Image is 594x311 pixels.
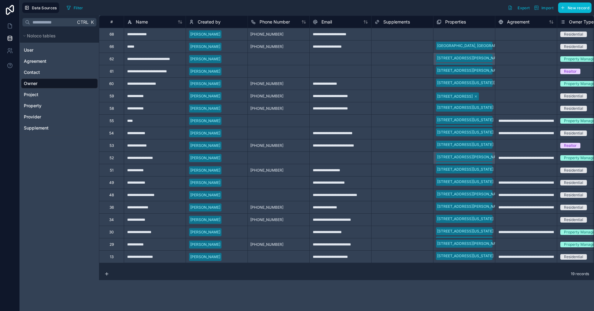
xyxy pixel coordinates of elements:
[24,125,49,131] span: Supplement
[250,106,283,111] span: [PHONE_NUMBER]
[76,18,89,26] span: Ctrl
[109,230,114,235] div: 30
[437,253,493,259] div: [STREET_ADDRESS][US_STATE]
[190,205,220,210] div: [PERSON_NAME]
[64,3,85,12] button: Filter
[541,6,553,10] span: Import
[27,33,56,39] span: Noloco tables
[104,19,119,24] div: #
[190,217,220,223] div: [PERSON_NAME]
[250,44,283,49] span: [PHONE_NUMBER]
[250,168,283,173] span: [PHONE_NUMBER]
[21,67,98,77] div: Contact
[110,168,114,173] div: 51
[110,155,114,160] div: 52
[110,205,114,210] div: 36
[109,180,114,185] div: 49
[190,106,220,111] div: [PERSON_NAME]
[90,20,94,24] span: K
[190,242,220,247] div: [PERSON_NAME]
[24,114,94,120] a: Provider
[437,238,493,243] div: [STREET_ADDRESS][US_STATE]
[110,44,114,49] div: 66
[110,143,114,148] div: 53
[110,69,114,74] div: 61
[437,179,493,185] div: [STREET_ADDRESS][US_STATE]
[24,47,94,53] a: User
[250,242,283,247] span: [PHONE_NUMBER]
[24,69,40,75] span: Contact
[190,180,220,185] div: [PERSON_NAME]
[110,118,114,123] div: 55
[437,43,515,49] div: [GEOGRAPHIC_DATA], [GEOGRAPHIC_DATA]
[445,19,466,25] span: Properties
[24,103,94,109] a: Property
[109,131,114,136] div: 54
[437,105,493,110] div: [STREET_ADDRESS][US_STATE]
[190,93,220,99] div: [PERSON_NAME]
[260,19,290,25] span: Phone Number
[250,94,283,99] span: [PHONE_NUMBER]
[110,32,114,37] div: 68
[24,103,41,109] span: Property
[190,192,220,198] div: [PERSON_NAME]
[564,254,583,260] div: Residential
[190,69,220,74] div: [PERSON_NAME]
[250,217,283,222] span: [PHONE_NUMBER]
[437,191,523,197] div: [STREET_ADDRESS][PERSON_NAME][US_STATE]
[109,81,114,86] div: 60
[74,6,83,10] span: Filter
[564,192,583,198] div: Residential
[24,58,46,64] span: Agreement
[564,180,583,185] div: Residential
[110,242,114,247] div: 29
[437,94,473,99] div: [STREET_ADDRESS]
[24,114,41,120] span: Provider
[190,229,220,235] div: [PERSON_NAME]
[558,2,592,13] button: New record
[518,6,530,10] span: Export
[437,68,523,73] div: [STREET_ADDRESS][PERSON_NAME][US_STATE]
[22,2,59,13] button: Data Sources
[32,6,57,10] span: Data Sources
[21,123,98,133] div: Supplement
[437,80,514,86] div: [STREET_ADDRESS][US_STATE][US_STATE]
[250,205,283,210] span: [PHONE_NUMBER]
[21,112,98,122] div: Provider
[506,2,532,13] button: Export
[571,271,589,276] span: 19 records
[109,193,114,198] div: 48
[564,106,583,111] div: Residential
[190,143,220,148] div: [PERSON_NAME]
[21,90,98,100] div: Project
[21,45,98,55] div: User
[24,47,33,53] span: User
[110,94,114,99] div: 59
[437,228,493,234] div: [STREET_ADDRESS][US_STATE]
[136,19,148,25] span: Name
[564,217,583,223] div: Residential
[556,2,592,13] a: New record
[21,32,94,40] button: Noloco tables
[437,130,493,135] div: [STREET_ADDRESS][US_STATE]
[24,69,94,75] a: Contact
[437,117,493,123] div: [STREET_ADDRESS][US_STATE]
[250,143,283,148] span: [PHONE_NUMBER]
[437,167,493,172] div: [STREET_ADDRESS][US_STATE]
[190,32,220,37] div: [PERSON_NAME]
[564,205,583,210] div: Residential
[24,80,94,87] a: Owner
[569,19,594,25] span: Owner Type
[21,79,98,88] div: Owner
[190,254,220,260] div: [PERSON_NAME]
[24,92,38,98] span: Project
[110,57,114,62] div: 62
[110,106,114,111] div: 58
[109,217,114,222] div: 34
[21,101,98,111] div: Property
[190,130,220,136] div: [PERSON_NAME]
[564,168,583,173] div: Residential
[250,32,283,37] span: [PHONE_NUMBER]
[437,204,523,209] div: [STREET_ADDRESS][PERSON_NAME][US_STATE]
[110,254,114,259] div: 13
